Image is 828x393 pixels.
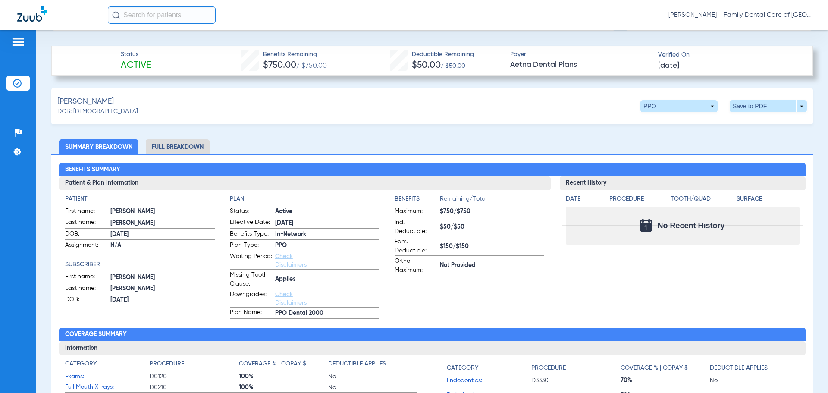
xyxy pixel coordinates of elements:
[239,359,306,368] h4: Coverage % | Copay $
[65,359,150,371] app-breakdown-title: Category
[230,308,272,318] span: Plan Name:
[395,237,437,255] span: Fam. Deductible:
[447,376,531,385] span: Endodontics:
[609,195,668,207] app-breakdown-title: Procedure
[531,376,621,385] span: D3330
[65,383,150,392] span: Full Mouth X-rays:
[640,100,718,112] button: PPO
[150,359,184,368] h4: Procedure
[657,221,724,230] span: No Recent History
[440,261,544,270] span: Not Provided
[621,376,710,385] span: 70%
[737,195,800,204] h4: Surface
[65,272,107,283] span: First name:
[59,341,806,355] h3: Information
[658,50,799,60] span: Verified On
[65,195,215,204] h4: Patient
[440,207,544,216] span: $750/$750
[110,296,215,305] span: [DATE]
[11,37,25,47] img: hamburger-icon
[447,359,531,375] app-breakdown-title: Category
[110,207,215,216] span: [PERSON_NAME]
[230,241,272,251] span: Plan Type:
[263,61,296,70] span: $750.00
[737,195,800,207] app-breakdown-title: Surface
[566,195,602,207] app-breakdown-title: Date
[65,218,107,228] span: Last name:
[150,383,239,392] span: D0210
[668,11,811,19] span: [PERSON_NAME] - Family Dental Care of [GEOGRAPHIC_DATA]
[275,241,379,250] span: PPO
[110,284,215,293] span: [PERSON_NAME]
[110,241,215,250] span: N/A
[395,195,440,204] h4: Benefits
[57,107,138,116] span: DOB: [DEMOGRAPHIC_DATA]
[621,364,688,373] h4: Coverage % | Copay $
[395,207,437,217] span: Maximum:
[440,242,544,251] span: $150/$150
[658,60,679,71] span: [DATE]
[730,100,807,112] button: Save to PDF
[531,364,566,373] h4: Procedure
[230,218,272,228] span: Effective Date:
[65,359,97,368] h4: Category
[447,364,478,373] h4: Category
[328,372,417,381] span: No
[671,195,734,204] h4: Tooth/Quad
[328,359,386,368] h4: Deductible Applies
[121,50,151,59] span: Status
[328,359,417,371] app-breakdown-title: Deductible Applies
[609,195,668,204] h4: Procedure
[412,50,474,59] span: Deductible Remaining
[17,6,47,22] img: Zuub Logo
[275,253,307,268] a: Check Disclaimers
[560,176,806,190] h3: Recent History
[65,372,150,381] span: Exams:
[296,63,327,69] span: / $750.00
[59,163,806,177] h2: Benefits Summary
[108,6,216,24] input: Search for patients
[275,275,379,284] span: Applies
[640,219,652,232] img: Calendar
[441,63,465,69] span: / $50.00
[59,328,806,342] h2: Coverage Summary
[230,230,272,240] span: Benefits Type:
[59,176,551,190] h3: Patient & Plan Information
[510,50,651,59] span: Payer
[121,60,151,72] span: Active
[531,359,621,375] app-breakdown-title: Procedure
[230,195,379,204] h4: Plan
[150,359,239,371] app-breakdown-title: Procedure
[395,218,437,236] span: Ind. Deductible:
[621,359,710,375] app-breakdown-title: Coverage % | Copay $
[710,376,799,385] span: No
[239,359,328,371] app-breakdown-title: Coverage % | Copay $
[230,270,272,289] span: Missing Tooth Clause:
[275,219,379,228] span: [DATE]
[110,273,215,282] span: [PERSON_NAME]
[412,61,441,70] span: $50.00
[566,195,602,204] h4: Date
[59,139,138,154] li: Summary Breakdown
[275,230,379,239] span: In-Network
[510,60,651,70] span: Aetna Dental Plans
[710,364,768,373] h4: Deductible Applies
[65,207,107,217] span: First name:
[710,359,799,375] app-breakdown-title: Deductible Applies
[230,207,272,217] span: Status:
[230,290,272,307] span: Downgrades:
[395,257,437,275] span: Ortho Maximum:
[671,195,734,207] app-breakdown-title: Tooth/Quad
[239,383,328,392] span: 100%
[275,309,379,318] span: PPO Dental 2000
[275,291,307,306] a: Check Disclaimers
[146,139,210,154] li: Full Breakdown
[275,207,379,216] span: Active
[110,219,215,228] span: [PERSON_NAME]
[65,260,215,269] h4: Subscriber
[65,295,107,305] span: DOB:
[65,230,107,240] span: DOB:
